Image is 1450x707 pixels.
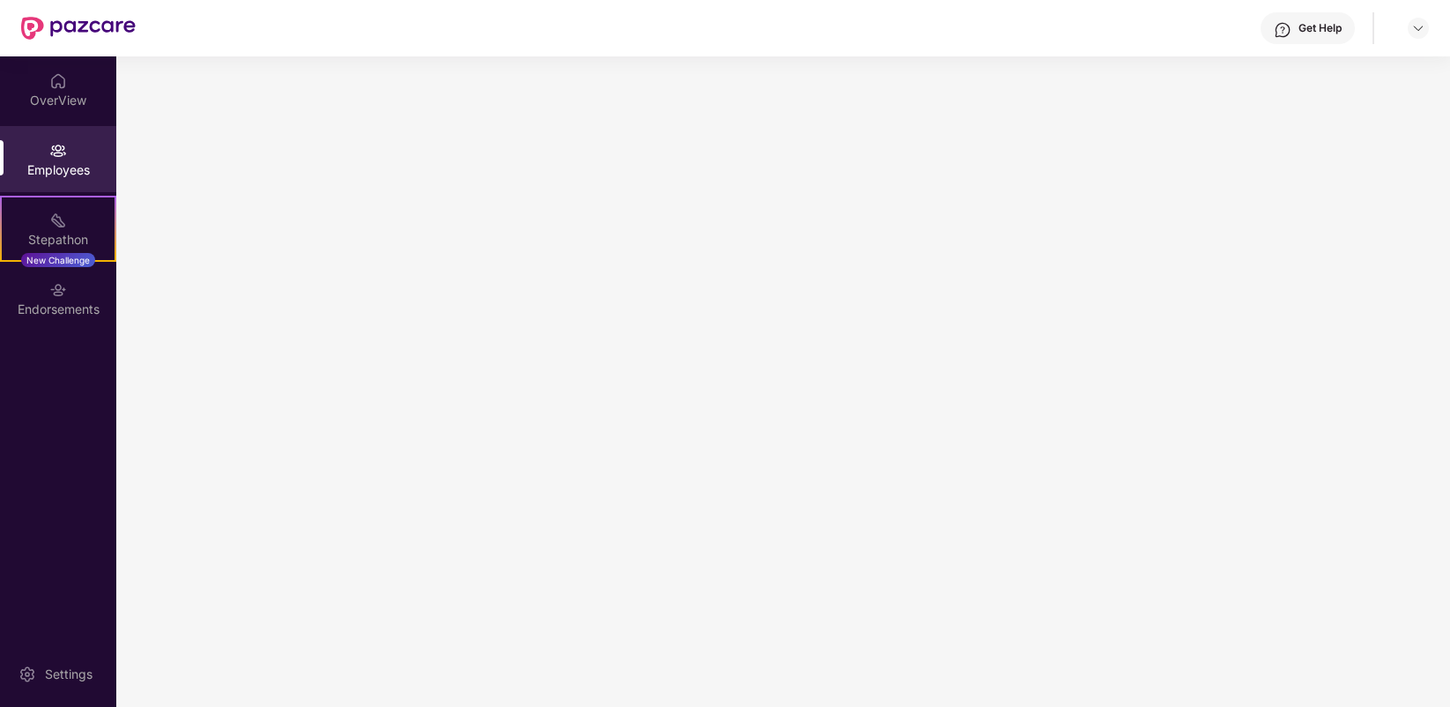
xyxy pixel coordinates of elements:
[49,281,67,299] img: svg+xml;base64,PHN2ZyBpZD0iRW5kb3JzZW1lbnRzIiB4bWxucz0iaHR0cDovL3d3dy53My5vcmcvMjAwMC9zdmciIHdpZH...
[49,72,67,90] img: svg+xml;base64,PHN2ZyBpZD0iSG9tZSIgeG1sbnM9Imh0dHA6Ly93d3cudzMub3JnLzIwMDAvc3ZnIiB3aWR0aD0iMjAiIG...
[21,17,136,40] img: New Pazcare Logo
[21,253,95,267] div: New Challenge
[49,212,67,229] img: svg+xml;base64,PHN2ZyB4bWxucz0iaHR0cDovL3d3dy53My5vcmcvMjAwMC9zdmciIHdpZHRoPSIyMSIgaGVpZ2h0PSIyMC...
[40,666,98,683] div: Settings
[1298,21,1342,35] div: Get Help
[1411,21,1425,35] img: svg+xml;base64,PHN2ZyBpZD0iRHJvcGRvd24tMzJ4MzIiIHhtbG5zPSJodHRwOi8vd3d3LnczLm9yZy8yMDAwL3N2ZyIgd2...
[49,142,67,160] img: svg+xml;base64,PHN2ZyBpZD0iRW1wbG95ZWVzIiB4bWxucz0iaHR0cDovL3d3dy53My5vcmcvMjAwMC9zdmciIHdpZHRoPS...
[1274,21,1291,39] img: svg+xml;base64,PHN2ZyBpZD0iSGVscC0zMngzMiIgeG1sbnM9Imh0dHA6Ly93d3cudzMub3JnLzIwMDAvc3ZnIiB3aWR0aD...
[18,666,36,683] img: svg+xml;base64,PHN2ZyBpZD0iU2V0dGluZy0yMHgyMCIgeG1sbnM9Imh0dHA6Ly93d3cudzMub3JnLzIwMDAvc3ZnIiB3aW...
[2,231,115,249] div: Stepathon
